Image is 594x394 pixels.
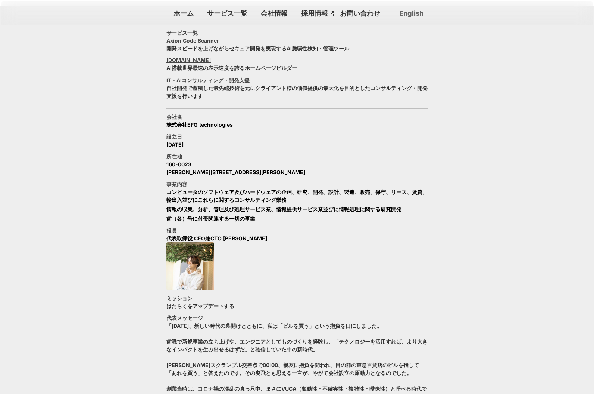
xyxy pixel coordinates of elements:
[166,121,233,129] p: 株式会社EFG technologies
[258,7,291,19] a: 会社情報
[298,7,329,19] p: 採用情報
[166,76,250,84] a: IT・AIコンサルティング・開発支援
[399,9,423,18] a: English
[166,180,187,188] h3: 事業内容
[204,7,250,19] a: サービス一覧
[166,153,182,160] h3: 所在地
[166,302,234,310] p: はたらくをアップデートする
[166,294,193,302] h3: ミッション
[166,227,177,234] h3: 役員
[337,7,383,19] a: お問い合わせ
[166,188,428,204] li: コンピュータのソフトウェア及びハードウェアの企画、研究、開発、設計、製造、販売、保守、リース、賃貸、輸出入並びにこれらに関するコンサルティング業務
[166,160,305,176] p: 160-0023 [PERSON_NAME][STREET_ADDRESS][PERSON_NAME]
[166,64,297,72] p: AI搭載世界最速の表示速度を誇るホームページビルダー
[166,44,349,52] p: 開発スピードを上げながらセキュア開発を実現するAI脆弱性検知・管理ツール
[166,141,184,148] p: [DATE]
[166,234,267,242] p: 代表取締役 CEO兼CTO [PERSON_NAME]
[166,113,182,121] h3: 会社名
[166,215,255,222] li: 前（各）号に付帯関連する一切の事業
[166,205,401,213] li: 情報の収集、分析、管理及び処理サービス業、情報提供サービス業並びに情報処理に関する研究開発
[166,133,182,141] h3: 設立日
[166,29,198,37] h3: サービス一覧
[166,314,203,322] h3: 代表メッセージ
[166,37,219,44] a: Axion Code Scanner
[298,7,337,19] a: 採用情報
[166,56,211,64] a: [DOMAIN_NAME]
[171,7,197,19] a: ホーム
[166,84,428,100] p: 自社開発で蓄積した最先端技術を元にクライアント様の価値提供の最大化を目的としたコンサルティング・開発支援を行います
